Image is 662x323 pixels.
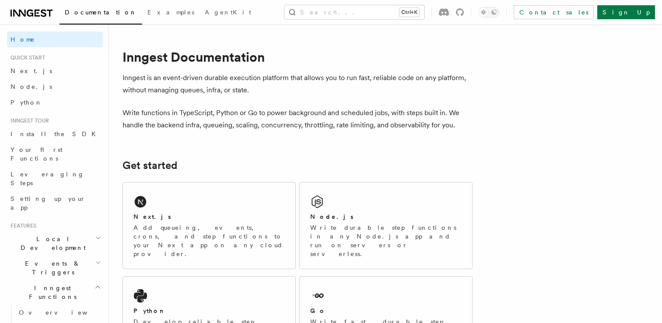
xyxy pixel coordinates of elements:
button: Search...Ctrl+K [284,5,424,19]
a: Overview [15,305,103,320]
a: Node.js [7,79,103,95]
h2: Python [133,306,166,315]
a: Contact sales [514,5,594,19]
span: Features [7,222,36,229]
p: Write functions in TypeScript, Python or Go to power background and scheduled jobs, with steps bu... [123,107,473,131]
span: Python [11,99,42,106]
span: Inngest tour [7,117,49,124]
span: Inngest Functions [7,284,95,301]
span: Next.js [11,67,52,74]
span: Your first Functions [11,146,63,162]
span: Install the SDK [11,130,101,137]
h2: Go [310,306,326,315]
h1: Inngest Documentation [123,49,473,65]
a: Your first Functions [7,142,103,166]
p: Add queueing, events, crons, and step functions to your Next app on any cloud provider. [133,223,285,258]
button: Inngest Functions [7,280,103,305]
a: Install the SDK [7,126,103,142]
span: Leveraging Steps [11,171,84,186]
span: Quick start [7,54,45,61]
a: Next.js [7,63,103,79]
h2: Next.js [133,212,171,221]
a: Leveraging Steps [7,166,103,191]
span: AgentKit [205,9,251,16]
span: Home [11,35,35,44]
a: AgentKit [200,3,256,24]
button: Local Development [7,231,103,256]
kbd: Ctrl+K [399,8,419,17]
span: Local Development [7,235,95,252]
a: Get started [123,159,177,172]
span: Examples [147,9,194,16]
span: Node.js [11,83,52,90]
p: Write durable step functions in any Node.js app and run on servers or serverless. [310,223,462,258]
span: Events & Triggers [7,259,95,277]
a: Sign Up [597,5,655,19]
a: Node.jsWrite durable step functions in any Node.js app and run on servers or serverless. [299,182,473,269]
span: Documentation [65,9,137,16]
span: Setting up your app [11,195,86,211]
a: Setting up your app [7,191,103,215]
a: Next.jsAdd queueing, events, crons, and step functions to your Next app on any cloud provider. [123,182,296,269]
h2: Node.js [310,212,354,221]
p: Inngest is an event-driven durable execution platform that allows you to run fast, reliable code ... [123,72,473,96]
a: Examples [142,3,200,24]
button: Events & Triggers [7,256,103,280]
button: Toggle dark mode [478,7,499,18]
a: Python [7,95,103,110]
a: Home [7,32,103,47]
span: Overview [19,309,109,316]
a: Documentation [60,3,142,25]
